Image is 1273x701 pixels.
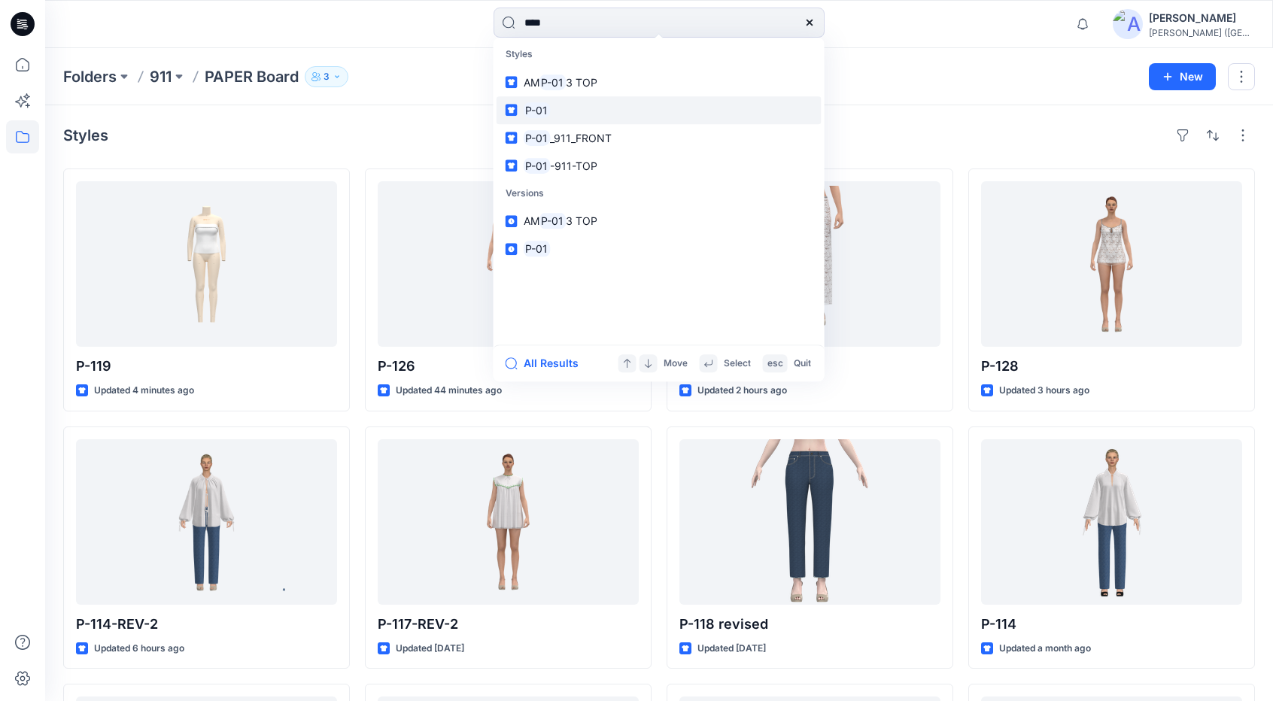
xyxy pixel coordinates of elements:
[981,181,1242,347] a: P-128
[497,207,822,235] a: AMP-013 TOP
[550,159,597,172] span: -911-TOP
[497,96,822,124] a: P-01
[566,76,597,89] span: 3 TOP
[506,354,588,372] button: All Results
[150,66,172,87] a: 911
[94,641,184,657] p: Updated 6 hours ago
[539,213,567,230] mark: P-01
[378,439,639,605] a: P-117-REV-2
[794,356,811,372] p: Quit
[679,614,940,635] p: P-118 revised
[524,214,539,227] span: AM
[724,356,751,372] p: Select
[76,181,337,347] a: P-119
[324,68,330,85] p: 3
[396,383,502,399] p: Updated 44 minutes ago
[497,152,822,180] a: P-01-911-TOP
[679,439,940,605] a: P-118 revised
[697,641,766,657] p: Updated [DATE]
[566,214,597,227] span: 3 TOP
[999,383,1089,399] p: Updated 3 hours ago
[396,641,464,657] p: Updated [DATE]
[94,383,194,399] p: Updated 4 minutes ago
[524,129,551,147] mark: P-01
[550,132,612,144] span: _911_FRONT
[664,356,688,372] p: Move
[76,356,337,377] p: P-119
[999,641,1091,657] p: Updated a month ago
[1149,63,1216,90] button: New
[497,180,822,208] p: Versions
[497,124,822,152] a: P-01_911_FRONT
[1149,27,1254,38] div: [PERSON_NAME] ([GEOGRAPHIC_DATA]) Exp...
[378,614,639,635] p: P-117-REV-2
[497,235,822,262] a: P-01
[524,76,539,89] span: AM
[76,614,337,635] p: P-114-REV-2
[305,66,348,87] button: 3
[378,356,639,377] p: P-126
[524,241,551,258] mark: P-01
[697,383,787,399] p: Updated 2 hours ago
[378,181,639,347] a: P-126
[1113,9,1143,39] img: avatar
[63,66,117,87] a: Folders
[63,126,108,144] h4: Styles
[1149,9,1254,27] div: [PERSON_NAME]
[205,66,299,87] p: PAPER Board
[767,356,783,372] p: esc
[497,41,822,68] p: Styles
[981,439,1242,605] a: P-114
[981,356,1242,377] p: P-128
[539,74,567,91] mark: P-01
[497,68,822,96] a: AMP-013 TOP
[76,439,337,605] a: P-114-REV-2
[524,102,551,119] mark: P-01
[524,157,551,174] mark: P-01
[981,614,1242,635] p: P-114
